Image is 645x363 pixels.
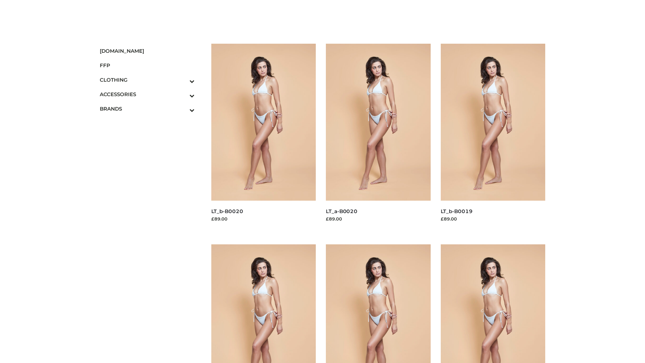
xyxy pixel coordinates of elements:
[523,15,526,20] span: £
[100,62,195,69] span: FFP
[326,208,357,214] a: LT_a-B0020
[211,208,243,214] a: LT_b-B0020
[100,87,195,102] a: ACCESSORIESToggle Submenu
[523,15,535,20] a: £0.00
[100,105,195,113] span: BRANDS
[100,58,195,73] a: FFP
[100,73,195,87] a: CLOTHINGToggle Submenu
[100,76,195,84] span: CLOTHING
[100,90,195,98] span: ACCESSORIES
[171,87,195,102] button: Toggle Submenu
[441,215,546,222] div: £89.00
[171,102,195,116] button: Toggle Submenu
[523,15,535,20] bdi: 0.00
[326,223,351,229] a: Read more
[441,208,473,214] a: LT_b-B0019
[326,215,431,222] div: £89.00
[211,223,236,229] a: Read more
[288,4,388,31] img: Schmodel Admin 964
[100,44,195,58] a: [DOMAIN_NAME]
[100,102,195,116] a: BRANDSToggle Submenu
[100,47,195,55] span: [DOMAIN_NAME]
[211,215,316,222] div: £89.00
[171,73,195,87] button: Toggle Submenu
[125,15,151,20] a: Test15
[441,223,466,229] a: Read more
